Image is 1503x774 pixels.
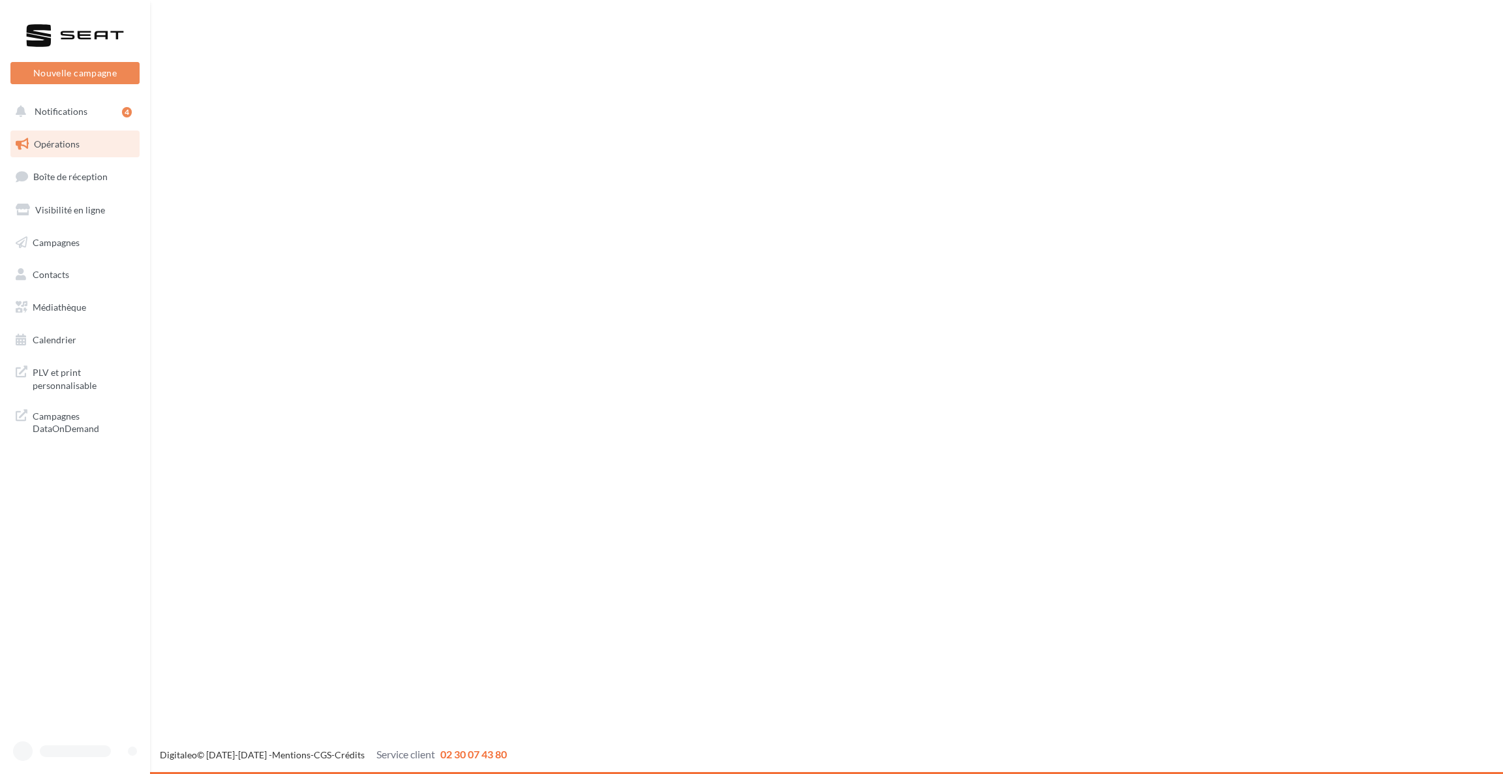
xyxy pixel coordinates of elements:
div: 4 [122,107,132,117]
span: Notifications [35,106,87,117]
a: Médiathèque [8,294,142,321]
a: Boîte de réception [8,163,142,191]
a: Contacts [8,261,142,288]
button: Nouvelle campagne [10,62,140,84]
span: Campagnes DataOnDemand [33,407,134,435]
a: Opérations [8,131,142,158]
span: Service client [376,748,435,760]
a: Campagnes DataOnDemand [8,402,142,441]
span: Visibilité en ligne [35,204,105,215]
span: 02 30 07 43 80 [440,748,507,760]
a: CGS [314,749,331,760]
span: Médiathèque [33,302,86,313]
span: Campagnes [33,236,80,247]
span: © [DATE]-[DATE] - - - [160,749,507,760]
span: Opérations [34,138,80,149]
span: Contacts [33,269,69,280]
a: Campagnes [8,229,142,256]
a: Digitaleo [160,749,197,760]
span: Calendrier [33,334,76,345]
a: Crédits [335,749,365,760]
a: Visibilité en ligne [8,196,142,224]
a: Calendrier [8,326,142,354]
a: PLV et print personnalisable [8,358,142,397]
span: PLV et print personnalisable [33,364,134,392]
span: Boîte de réception [33,171,108,182]
a: Mentions [272,749,311,760]
button: Notifications 4 [8,98,137,125]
